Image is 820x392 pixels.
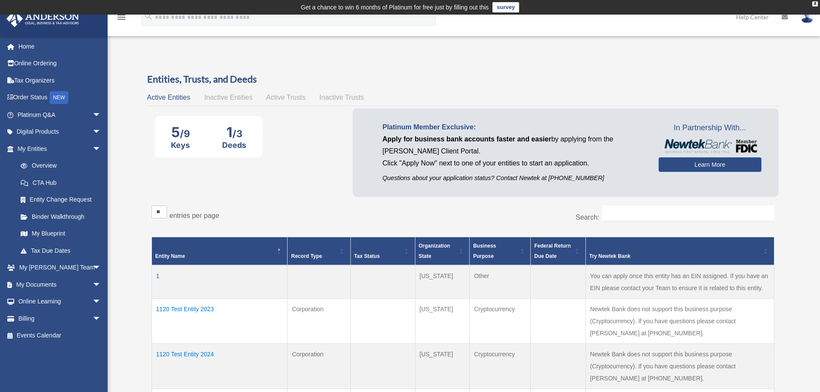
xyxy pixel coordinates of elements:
[301,2,489,12] div: Get a chance to win 6 months of Platinum for free just by filling out this
[350,237,415,266] th: Tax Status: Activate to sort
[6,293,114,310] a: Online Learningarrow_drop_down
[232,128,242,139] span: /3
[6,38,114,55] a: Home
[93,259,110,277] span: arrow_drop_down
[415,344,470,389] td: [US_STATE]
[288,344,350,389] td: Corporation
[50,91,68,104] div: NEW
[222,141,246,150] div: Deeds
[93,310,110,328] span: arrow_drop_down
[585,299,774,344] td: Newtek Bank does not support this business purpose (Cryptocurrency). If you have questions please...
[319,94,364,101] span: Inactive Trusts
[12,208,110,225] a: Binder Walkthrough
[470,237,531,266] th: Business Purpose: Activate to sort
[116,12,127,22] i: menu
[492,2,519,12] a: survey
[801,11,814,23] img: User Pic
[288,237,350,266] th: Record Type: Activate to sort
[12,191,110,208] a: Entity Change Request
[4,10,82,27] img: Anderson Advisors Platinum Portal
[152,344,288,389] td: 1120 Test Entity 2024
[6,259,114,276] a: My [PERSON_NAME] Teamarrow_drop_down
[659,121,761,135] span: In Partnership With...
[383,173,646,184] p: Questions about your application status? Contact Newtek at [PHONE_NUMBER]
[576,214,599,221] label: Search:
[6,106,114,123] a: Platinum Q&Aarrow_drop_down
[6,89,114,107] a: Order StatusNEW
[147,73,779,86] h3: Entities, Trusts, and Deeds
[12,157,105,175] a: Overview
[470,344,531,389] td: Cryptocurrency
[531,237,585,266] th: Federal Return Due Date: Activate to sort
[144,12,153,21] i: search
[266,94,306,101] span: Active Trusts
[93,293,110,311] span: arrow_drop_down
[171,141,190,150] div: Keys
[383,121,646,133] p: Platinum Member Exclusive:
[291,253,322,259] span: Record Type
[152,299,288,344] td: 1120 Test Entity 2023
[383,135,551,143] span: Apply for business bank accounts faster and easier
[470,265,531,299] td: Other
[222,124,246,141] div: 1
[585,265,774,299] td: You can apply once this entity has an EIN assigned. If you have an EIN please contact your Team t...
[473,243,496,259] span: Business Purpose
[6,55,114,72] a: Online Ordering
[93,123,110,141] span: arrow_drop_down
[93,140,110,158] span: arrow_drop_down
[415,237,470,266] th: Organization State: Activate to sort
[288,299,350,344] td: Corporation
[415,299,470,344] td: [US_STATE]
[116,15,127,22] a: menu
[147,94,190,101] span: Active Entities
[6,310,114,327] a: Billingarrow_drop_down
[354,253,380,259] span: Tax Status
[93,106,110,124] span: arrow_drop_down
[6,72,114,89] a: Tax Organizers
[383,157,646,169] p: Click "Apply Now" next to one of your entities to start an application.
[93,276,110,294] span: arrow_drop_down
[419,243,450,259] span: Organization State
[585,237,774,266] th: Try Newtek Bank : Activate to sort
[12,174,110,191] a: CTA Hub
[6,327,114,344] a: Events Calendar
[170,212,220,219] label: entries per page
[663,139,757,153] img: NewtekBankLogoSM.png
[589,251,761,261] div: Try Newtek Bank
[6,140,110,157] a: My Entitiesarrow_drop_down
[180,128,190,139] span: /9
[155,253,185,259] span: Entity Name
[6,276,114,293] a: My Documentsarrow_drop_down
[585,344,774,389] td: Newtek Bank does not support this business purpose (Cryptocurrency). If you have questions please...
[383,133,646,157] p: by applying from the [PERSON_NAME] Client Portal.
[171,124,190,141] div: 5
[12,225,110,242] a: My Blueprint
[534,243,571,259] span: Federal Return Due Date
[659,157,761,172] a: Learn More
[812,1,818,6] div: close
[12,242,110,259] a: Tax Due Dates
[152,237,288,266] th: Entity Name: Activate to invert sorting
[6,123,114,141] a: Digital Productsarrow_drop_down
[204,94,252,101] span: Inactive Entities
[470,299,531,344] td: Cryptocurrency
[152,265,288,299] td: 1
[415,265,470,299] td: [US_STATE]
